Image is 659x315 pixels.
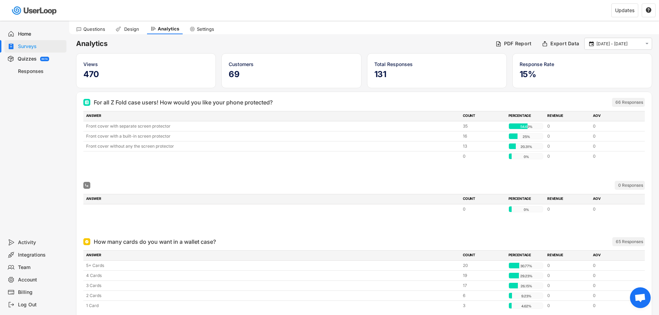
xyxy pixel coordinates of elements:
[86,293,459,299] div: 2 Cards
[85,183,89,187] img: Multi Select
[510,263,542,269] div: 30.77%
[86,262,459,269] div: 5+ Cards
[85,240,89,244] img: Single Select
[618,183,643,188] div: 0 Responses
[547,262,589,269] div: 0
[18,264,64,271] div: Team
[83,69,209,80] h5: 470
[510,283,542,289] div: 26.15%
[510,293,542,299] div: 9.23%
[615,8,634,13] div: Updates
[510,143,542,150] div: 20.31%
[646,7,652,13] button: 
[593,272,634,279] div: 0
[18,302,64,308] div: Log Out
[83,26,105,32] div: Questions
[510,273,542,279] div: 29.23%
[510,123,542,130] div: 54.69%
[463,282,504,289] div: 17
[463,303,504,309] div: 3
[86,303,459,309] div: 1 Card
[463,262,504,269] div: 20
[10,3,59,18] img: userloop-logo-01.svg
[374,69,500,80] h5: 131
[463,123,504,129] div: 35
[593,143,634,149] div: 0
[615,100,643,105] div: 66 Responses
[86,282,459,289] div: 3 Cards
[86,143,459,149] div: Front cover without any the screen protector
[510,154,542,160] div: 0%
[463,206,504,212] div: 0
[229,69,354,80] h5: 69
[547,282,589,289] div: 0
[630,287,651,308] div: Open chat
[42,58,48,60] div: BETA
[547,133,589,139] div: 0
[18,289,64,296] div: Billing
[83,61,209,68] div: Views
[463,153,504,159] div: 0
[18,43,64,50] div: Surveys
[593,133,634,139] div: 0
[547,123,589,129] div: 0
[547,303,589,309] div: 0
[644,41,650,47] button: 
[510,303,542,309] div: 4.62%
[596,40,642,47] input: Select Date Range
[547,293,589,299] div: 0
[593,303,634,309] div: 0
[123,26,140,32] div: Design
[86,196,459,202] div: ANSWER
[463,143,504,149] div: 13
[197,26,214,32] div: Settings
[86,272,459,279] div: 4 Cards
[547,196,589,202] div: REVENUE
[158,26,179,32] div: Analytics
[593,113,634,119] div: AOV
[593,252,634,259] div: AOV
[547,206,589,212] div: 0
[593,293,634,299] div: 0
[18,68,64,75] div: Responses
[510,133,542,140] div: 25%
[229,61,354,68] div: Customers
[463,272,504,279] div: 19
[547,143,589,149] div: 0
[588,41,595,47] button: 
[463,196,504,202] div: COUNT
[593,262,634,269] div: 0
[593,196,634,202] div: AOV
[86,133,459,139] div: Front cover with a built-in screen protector
[463,293,504,299] div: 6
[520,69,645,80] h5: 15%
[509,252,543,259] div: PERCENTAGE
[463,252,504,259] div: COUNT
[463,113,504,119] div: COUNT
[589,40,594,47] text: 
[504,40,532,47] div: PDF Report
[593,206,634,212] div: 0
[85,100,89,104] img: Multi Select
[510,206,542,213] div: 0%
[593,153,634,159] div: 0
[616,239,643,244] div: 65 Responses
[593,282,634,289] div: 0
[547,272,589,279] div: 0
[520,61,645,68] div: Response Rate
[374,61,500,68] div: Total Responses
[463,133,504,139] div: 16
[86,113,459,119] div: ANSWER
[547,153,589,159] div: 0
[18,277,64,283] div: Account
[94,238,216,246] div: How many cards do you want in a wallet case?
[86,252,459,259] div: ANSWER
[593,123,634,129] div: 0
